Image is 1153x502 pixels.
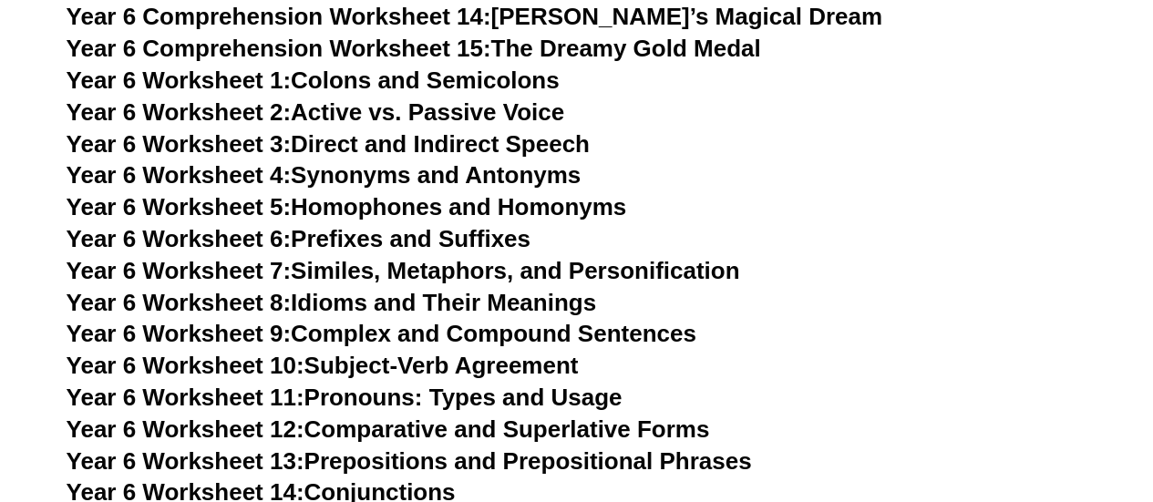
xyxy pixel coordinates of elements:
[67,67,292,94] span: Year 6 Worksheet 1:
[67,3,882,30] a: Year 6 Comprehension Worksheet 14:[PERSON_NAME]’s Magical Dream
[67,161,582,189] a: Year 6 Worksheet 4:Synonyms and Antonyms
[67,98,292,126] span: Year 6 Worksheet 2:
[67,384,304,411] span: Year 6 Worksheet 11:
[67,352,579,379] a: Year 6 Worksheet 10:Subject-Verb Agreement
[67,320,292,347] span: Year 6 Worksheet 9:
[67,257,740,284] a: Year 6 Worksheet 7:Similes, Metaphors, and Personification
[67,289,292,316] span: Year 6 Worksheet 8:
[67,193,627,220] a: Year 6 Worksheet 5:Homophones and Homonyms
[67,193,292,220] span: Year 6 Worksheet 5:
[67,289,596,316] a: Year 6 Worksheet 8:Idioms and Their Meanings
[67,35,491,62] span: Year 6 Comprehension Worksheet 15:
[1062,415,1153,502] iframe: Chat Widget
[67,98,564,126] a: Year 6 Worksheet 2:Active vs. Passive Voice
[67,257,292,284] span: Year 6 Worksheet 7:
[67,35,761,62] a: Year 6 Comprehension Worksheet 15:The Dreamy Gold Medal
[67,130,590,158] a: Year 6 Worksheet 3:Direct and Indirect Speech
[67,447,752,475] a: Year 6 Worksheet 13:Prepositions and Prepositional Phrases
[67,225,530,252] a: Year 6 Worksheet 6:Prefixes and Suffixes
[67,130,292,158] span: Year 6 Worksheet 3:
[67,352,304,379] span: Year 6 Worksheet 10:
[67,447,304,475] span: Year 6 Worksheet 13:
[67,415,710,443] a: Year 6 Worksheet 12:Comparative and Superlative Forms
[67,67,560,94] a: Year 6 Worksheet 1:Colons and Semicolons
[67,3,491,30] span: Year 6 Comprehension Worksheet 14:
[67,225,292,252] span: Year 6 Worksheet 6:
[67,161,292,189] span: Year 6 Worksheet 4:
[67,415,304,443] span: Year 6 Worksheet 12:
[67,384,623,411] a: Year 6 Worksheet 11:Pronouns: Types and Usage
[67,320,696,347] a: Year 6 Worksheet 9:Complex and Compound Sentences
